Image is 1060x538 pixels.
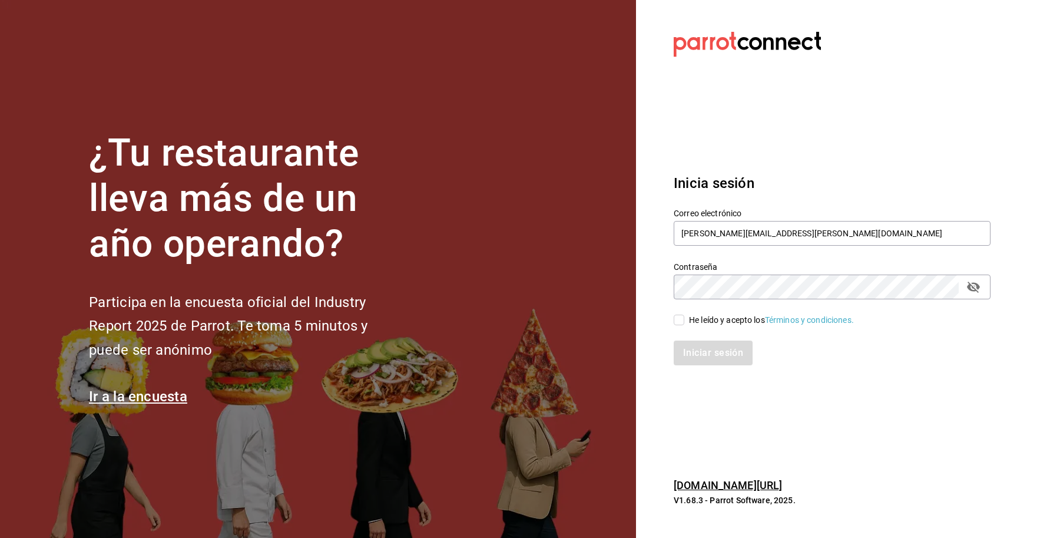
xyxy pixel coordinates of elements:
[89,388,187,405] a: Ir a la encuesta
[674,221,991,246] input: Ingresa tu correo electrónico
[963,277,983,297] button: passwordField
[765,315,854,325] a: Términos y condiciones.
[674,479,782,491] a: [DOMAIN_NAME][URL]
[89,131,407,266] h1: ¿Tu restaurante lleva más de un año operando?
[674,494,991,506] p: V1.68.3 - Parrot Software, 2025.
[674,209,991,217] label: Correo electrónico
[689,314,854,326] div: He leído y acepto los
[89,291,407,362] h2: Participa en la encuesta oficial del Industry Report 2025 de Parrot. Te toma 5 minutos y puede se...
[674,263,991,271] label: Contraseña
[674,173,991,194] h3: Inicia sesión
